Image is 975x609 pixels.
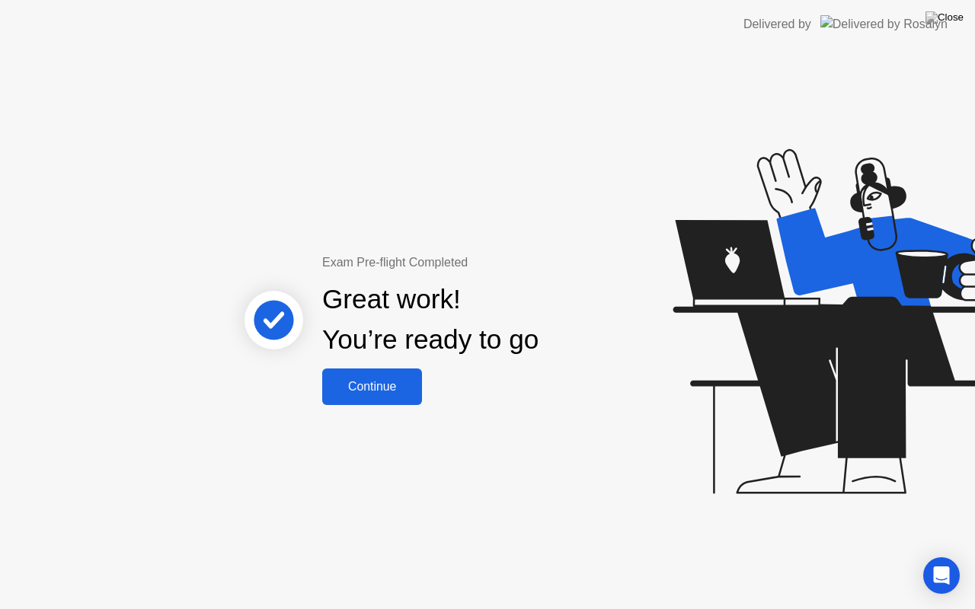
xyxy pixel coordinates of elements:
button: Continue [322,368,422,405]
img: Close [925,11,964,24]
div: Great work! You’re ready to go [322,279,539,360]
div: Exam Pre-flight Completed [322,253,637,272]
img: Delivered by Rosalyn [820,15,948,33]
div: Open Intercom Messenger [923,557,960,594]
div: Delivered by [743,15,811,33]
div: Continue [327,380,417,394]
